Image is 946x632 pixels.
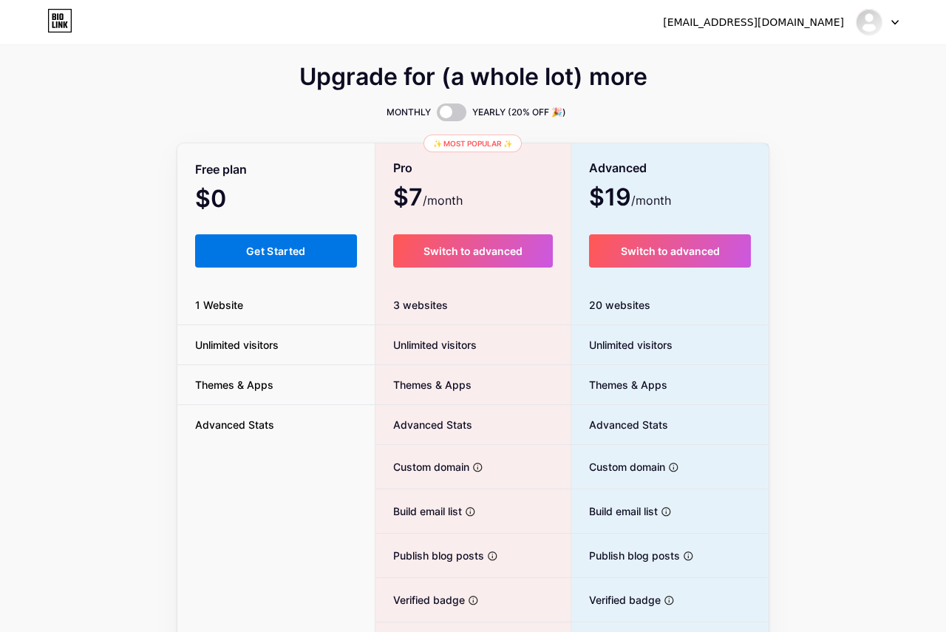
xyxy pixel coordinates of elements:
[246,245,306,257] span: Get Started
[663,15,844,30] div: [EMAIL_ADDRESS][DOMAIN_NAME]
[195,157,247,183] span: Free plan
[423,135,522,152] div: ✨ Most popular ✨
[589,155,647,181] span: Advanced
[855,8,883,36] img: fredtes
[571,377,667,393] span: Themes & Apps
[589,234,751,268] button: Switch to advanced
[375,548,484,563] span: Publish blog posts
[177,377,291,393] span: Themes & Apps
[375,417,472,432] span: Advanced Stats
[393,155,412,181] span: Pro
[423,245,523,257] span: Switch to advanced
[375,459,469,475] span: Custom domain
[177,297,261,313] span: 1 Website
[393,234,554,268] button: Switch to advanced
[375,337,477,353] span: Unlimited visitors
[195,190,266,211] span: $0
[621,245,720,257] span: Switch to advanced
[375,503,462,519] span: Build email list
[571,337,673,353] span: Unlimited visitors
[472,105,566,120] span: YEARLY (20% OFF 🎉)
[299,68,647,86] span: Upgrade for (a whole lot) more
[375,592,465,608] span: Verified badge
[375,285,571,325] div: 3 websites
[177,417,292,432] span: Advanced Stats
[387,105,431,120] span: MONTHLY
[423,191,463,209] span: /month
[589,188,671,209] span: $19
[375,377,472,393] span: Themes & Apps
[571,503,658,519] span: Build email list
[571,285,769,325] div: 20 websites
[571,592,661,608] span: Verified badge
[631,191,671,209] span: /month
[393,188,463,209] span: $7
[195,234,357,268] button: Get Started
[571,417,668,432] span: Advanced Stats
[571,459,665,475] span: Custom domain
[177,337,296,353] span: Unlimited visitors
[571,548,680,563] span: Publish blog posts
